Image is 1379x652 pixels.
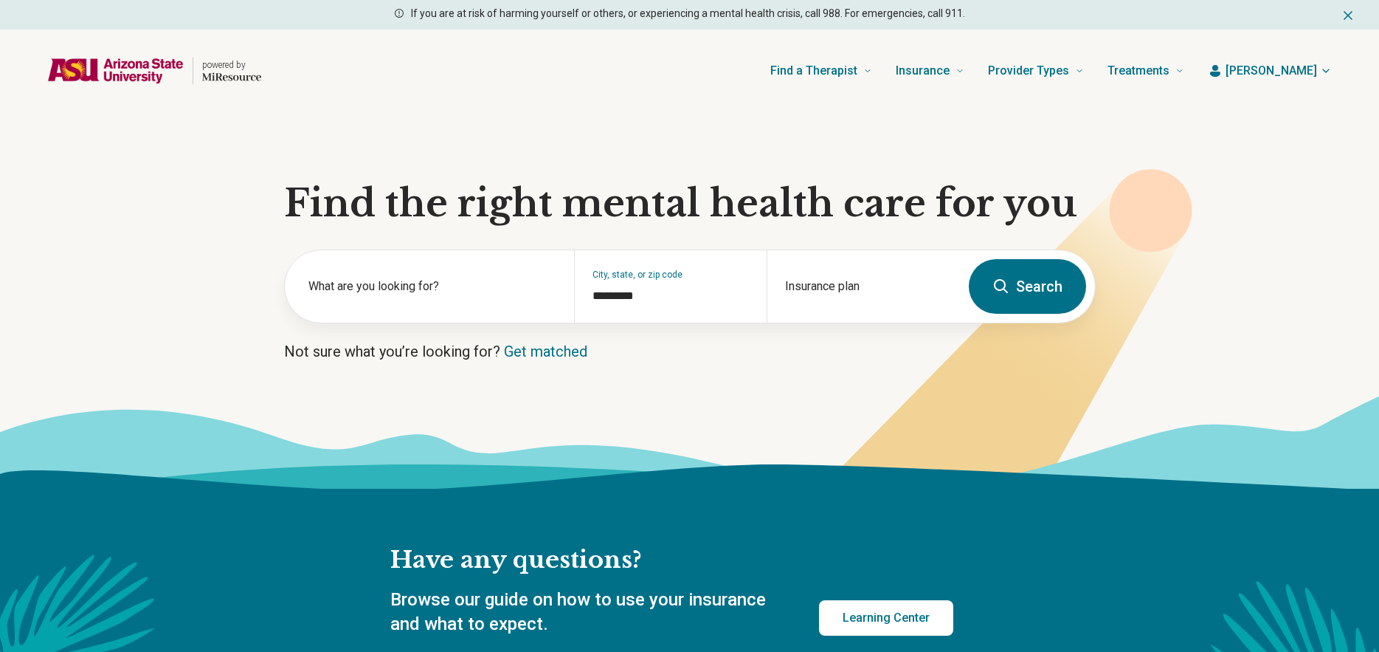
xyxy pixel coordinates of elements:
a: Provider Types [988,41,1084,100]
span: Find a Therapist [770,61,857,81]
button: Search [969,259,1086,314]
p: Browse our guide on how to use your insurance and what to expect. [390,588,784,637]
a: Find a Therapist [770,41,872,100]
a: Get matched [504,343,587,360]
label: What are you looking for? [308,278,556,295]
a: Learning Center [819,600,953,636]
span: Treatments [1107,61,1169,81]
button: Dismiss [1341,6,1355,24]
span: Insurance [896,61,950,81]
button: [PERSON_NAME] [1208,62,1332,80]
a: Insurance [896,41,964,100]
h1: Find the right mental health care for you [284,182,1096,226]
span: Provider Types [988,61,1069,81]
p: Not sure what you’re looking for? [284,341,1096,362]
p: powered by [202,59,261,71]
a: Treatments [1107,41,1184,100]
span: [PERSON_NAME] [1226,62,1317,80]
h2: Have any questions? [390,545,953,576]
a: Home page [47,47,261,95]
p: If you are at risk of harming yourself or others, or experiencing a mental health crisis, call 98... [411,6,965,21]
